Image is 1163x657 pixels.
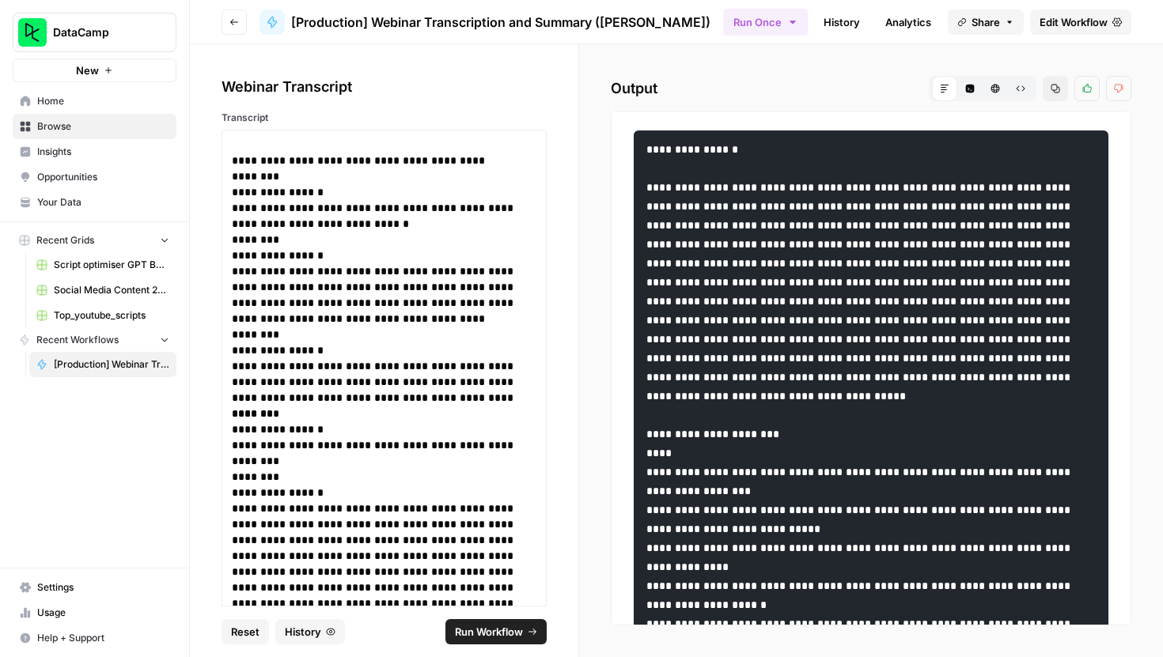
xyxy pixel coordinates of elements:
a: Script optimiser GPT Build V2 Grid [29,252,176,278]
span: Insights [37,145,169,159]
button: Share [948,9,1024,35]
a: Social Media Content 2025 [29,278,176,303]
button: Recent Workflows [13,328,176,352]
span: Settings [37,580,169,595]
span: [Production] Webinar Transcription and Summary ([PERSON_NAME]) [291,13,710,32]
span: Browse [37,119,169,134]
a: Your Data [13,190,176,215]
span: Edit Workflow [1040,14,1108,30]
span: New [76,62,99,78]
a: Edit Workflow [1030,9,1131,35]
img: DataCamp Logo [18,18,47,47]
button: History [275,619,345,644]
span: Recent Workflows [36,333,119,347]
span: Share [972,14,1000,30]
button: New [13,59,176,82]
a: Analytics [876,9,941,35]
a: Top_youtube_scripts [29,303,176,328]
button: Reset [222,619,269,644]
span: Recent Grids [36,233,94,247]
span: Script optimiser GPT Build V2 Grid [54,258,169,272]
a: Insights [13,139,176,164]
button: Recent Grids [13,228,176,252]
span: Your Data [37,195,169,210]
button: Workspace: DataCamp [13,13,176,52]
span: Top_youtube_scripts [54,308,169,323]
span: Run Workflow [455,624,523,640]
span: Social Media Content 2025 [54,283,169,297]
span: Usage [37,606,169,620]
a: Browse [13,114,176,139]
span: Home [37,94,169,108]
a: Home [13,89,176,114]
span: DataCamp [53,25,149,40]
h2: Output [611,76,1131,101]
a: [Production] Webinar Transcription and Summary ([PERSON_NAME]) [259,9,710,35]
button: Run Workflow [445,619,547,644]
button: Run Once [723,9,808,36]
a: Settings [13,575,176,600]
a: [Production] Webinar Transcription and Summary ([PERSON_NAME]) [29,352,176,377]
span: Help + Support [37,631,169,645]
span: History [285,624,321,640]
a: Opportunities [13,164,176,190]
span: Reset [231,624,259,640]
label: Transcript [222,111,547,125]
span: Opportunities [37,170,169,184]
span: [Production] Webinar Transcription and Summary ([PERSON_NAME]) [54,357,169,372]
button: Help + Support [13,625,176,651]
div: Webinar Transcript [222,76,547,98]
a: Usage [13,600,176,625]
a: History [814,9,869,35]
